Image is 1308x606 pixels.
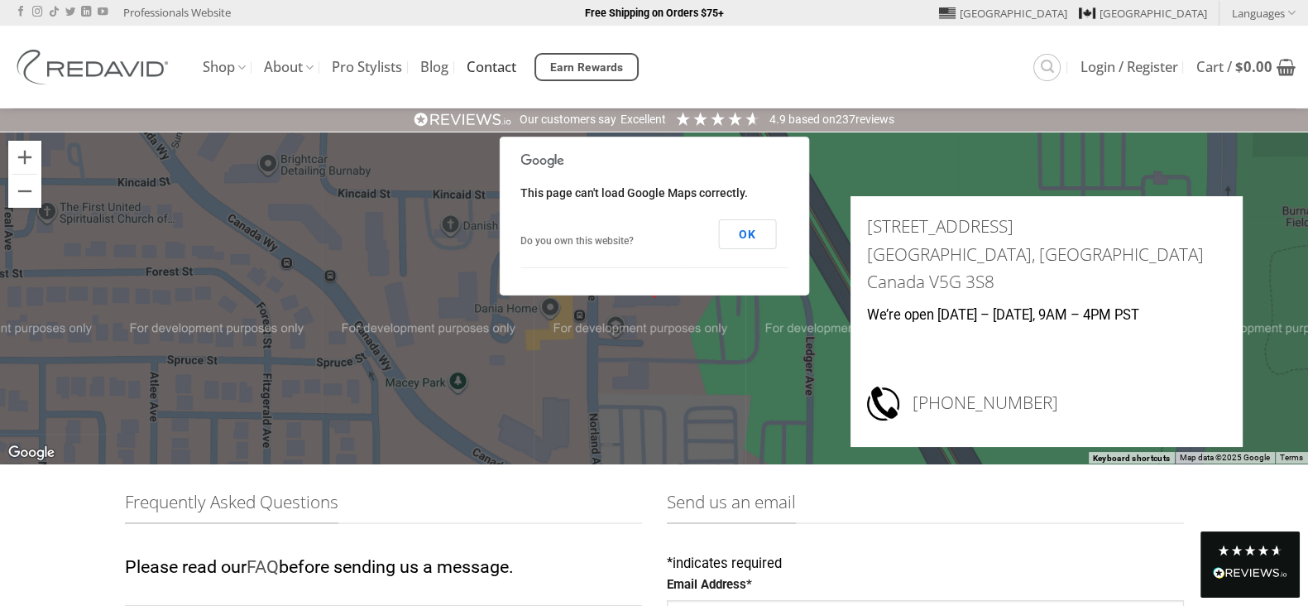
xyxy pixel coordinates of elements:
a: Follow on LinkedIn [81,7,91,18]
span: Based on [788,113,836,126]
div: 4.8 Stars [1217,544,1283,557]
img: REVIEWS.io [414,112,511,127]
a: [GEOGRAPHIC_DATA] [939,1,1067,26]
button: Zoom out [8,175,41,208]
span: 4.9 [769,113,788,126]
a: Follow on Instagram [32,7,42,18]
span: $ [1235,57,1243,76]
div: Excellent [620,112,666,128]
span: reviews [855,113,894,126]
label: Email Address [667,575,1184,595]
p: Please read our before sending us a message. [125,553,642,582]
a: About [264,51,314,84]
div: Read All Reviews [1213,564,1287,585]
a: [GEOGRAPHIC_DATA] [1079,1,1207,26]
span: Login / Register [1080,60,1178,74]
button: Zoom in [8,141,41,174]
a: Follow on YouTube [98,7,108,18]
span: This page can't load Google Maps correctly. [520,186,748,200]
a: Open this area in Google Maps (opens a new window) [4,442,59,464]
a: Contact [467,52,516,82]
span: 237 [836,113,855,126]
a: Shop [203,51,246,84]
a: Terms (opens in new tab) [1280,453,1303,462]
p: We’re open [DATE] – [DATE], 9AM – 4PM PST [867,305,1226,327]
div: Read All Reviews [1200,531,1300,598]
div: 4.92 Stars [674,110,761,127]
span: Cart / [1196,60,1272,74]
h3: [STREET_ADDRESS] [GEOGRAPHIC_DATA], [GEOGRAPHIC_DATA] Canada V5G 3S8 [867,213,1226,296]
span: Earn Rewards [550,59,624,77]
a: Search [1033,54,1061,81]
a: Earn Rewards [534,53,639,81]
a: FAQ [247,556,279,577]
span: Map data ©2025 Google [1180,453,1270,462]
button: Keyboard shortcuts [1093,453,1170,464]
a: View cart [1196,49,1296,85]
a: Do you own this website? [520,235,634,247]
a: Login / Register [1080,52,1178,82]
img: REDAVID Salon Products | United States [12,50,178,84]
h3: [PHONE_NUMBER] [913,384,1226,422]
div: indicates required [667,553,1184,575]
img: Google [4,442,59,464]
a: Follow on TikTok [49,7,59,18]
a: Pro Stylists [332,52,402,82]
a: Languages [1232,1,1296,25]
button: OK [718,219,776,249]
bdi: 0.00 [1235,57,1272,76]
a: Follow on Facebook [16,7,26,18]
a: Blog [420,52,448,82]
a: Follow on Twitter [65,7,75,18]
span: Send us an email [667,488,796,524]
img: REVIEWS.io [1213,567,1287,579]
strong: Free Shipping on Orders $75+ [585,7,724,19]
div: Our customers say [520,112,616,128]
span: Frequently Asked Questions [125,488,338,524]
